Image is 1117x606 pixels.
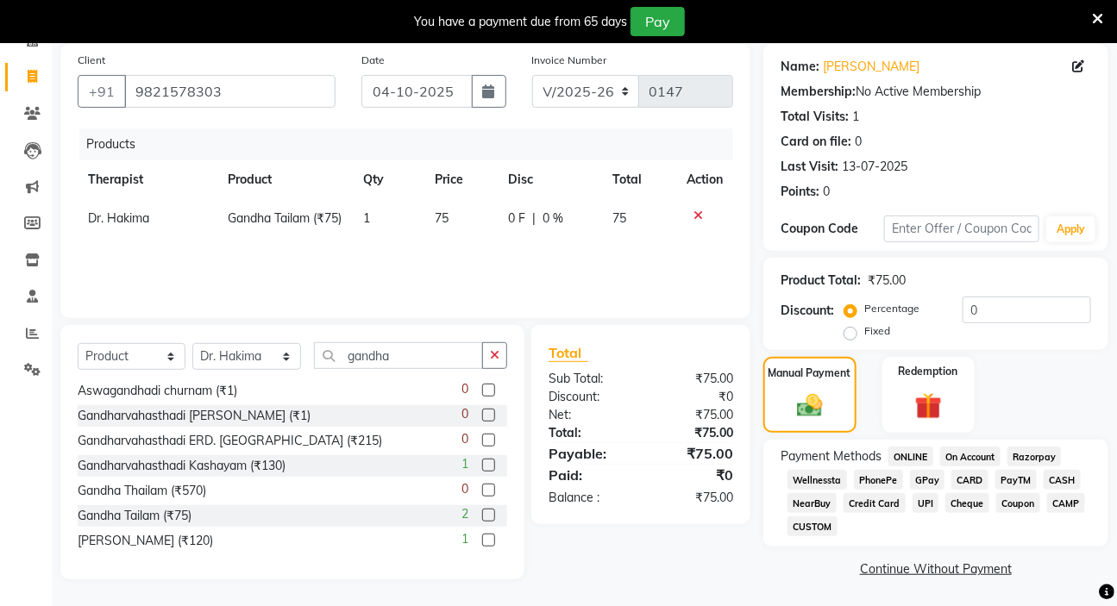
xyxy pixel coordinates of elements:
[543,209,563,228] span: 0 %
[461,405,468,423] span: 0
[1007,447,1062,466] span: Razorpay
[884,216,1039,242] input: Enter Offer / Coupon Code
[461,505,468,523] span: 2
[78,53,105,68] label: Client
[1047,493,1085,513] span: CAMP
[781,158,838,176] div: Last Visit:
[461,380,468,398] span: 0
[641,443,746,464] div: ₹75.00
[641,465,746,485] div: ₹0
[536,443,641,464] div: Payable:
[781,447,882,465] span: Payment Methods
[532,209,536,228] span: |
[536,465,641,485] div: Paid:
[461,480,468,498] span: 0
[78,407,311,425] div: Gandharvahasthadi [PERSON_NAME] (₹1)
[612,210,626,226] span: 75
[78,160,217,199] th: Therapist
[788,516,838,536] span: CUSTOM
[78,457,286,475] div: Gandharvahasthadi Kashayam (₹130)
[781,133,851,151] div: Card on file:
[641,388,746,406] div: ₹0
[788,470,847,490] span: Wellnessta
[461,455,468,473] span: 1
[461,430,468,448] span: 0
[907,390,951,423] img: _gift.svg
[435,210,449,226] span: 75
[868,272,906,290] div: ₹75.00
[88,210,149,226] span: Dr. Hakima
[864,323,890,339] label: Fixed
[781,58,819,76] div: Name:
[641,489,746,507] div: ₹75.00
[995,470,1037,490] span: PayTM
[536,489,641,507] div: Balance :
[781,272,861,290] div: Product Total:
[769,365,851,381] label: Manual Payment
[414,13,627,31] div: You have a payment due from 65 days
[498,160,602,199] th: Disc
[228,210,342,226] span: Gandha Tailam (₹75)
[996,493,1040,513] span: Coupon
[508,209,525,228] span: 0 F
[536,370,641,388] div: Sub Total:
[78,75,126,108] button: +91
[314,342,484,369] input: Search or Scan
[641,370,746,388] div: ₹75.00
[364,210,371,226] span: 1
[789,391,831,421] img: _cash.svg
[781,83,856,101] div: Membership:
[844,493,906,513] span: Credit Card
[781,183,819,201] div: Points:
[888,447,933,466] span: ONLINE
[536,424,641,442] div: Total:
[78,432,382,450] div: Gandharvahasthadi ERD. [GEOGRAPHIC_DATA] (₹215)
[78,482,206,500] div: Gandha Thailam (₹570)
[864,301,919,316] label: Percentage
[1044,470,1081,490] span: CASH
[855,133,862,151] div: 0
[361,53,385,68] label: Date
[641,424,746,442] div: ₹75.00
[424,160,498,199] th: Price
[781,83,1091,101] div: No Active Membership
[641,406,746,424] div: ₹75.00
[676,160,733,199] th: Action
[549,344,588,362] span: Total
[631,7,685,36] button: Pay
[945,493,989,513] span: Cheque
[536,388,641,406] div: Discount:
[940,447,1001,466] span: On Account
[910,470,945,490] span: GPay
[461,530,468,548] span: 1
[78,507,191,525] div: Gandha Tailam (₹75)
[788,493,837,513] span: NearBuy
[781,220,884,238] div: Coupon Code
[781,108,849,126] div: Total Visits:
[781,302,834,320] div: Discount:
[536,406,641,424] div: Net:
[1046,216,1095,242] button: Apply
[842,158,907,176] div: 13-07-2025
[217,160,354,199] th: Product
[602,160,676,199] th: Total
[823,183,830,201] div: 0
[78,532,213,550] div: [PERSON_NAME] (₹120)
[79,128,746,160] div: Products
[767,560,1105,578] a: Continue Without Payment
[823,58,919,76] a: [PERSON_NAME]
[78,382,237,400] div: Aswagandhadi churnam (₹1)
[913,493,939,513] span: UPI
[354,160,424,199] th: Qty
[899,364,958,379] label: Redemption
[854,470,903,490] span: PhonePe
[124,75,336,108] input: Search by Name/Mobile/Email/Code
[951,470,988,490] span: CARD
[532,53,607,68] label: Invoice Number
[852,108,859,126] div: 1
